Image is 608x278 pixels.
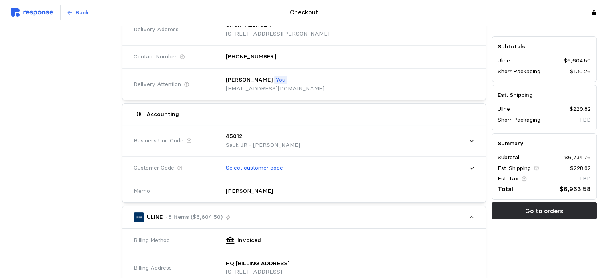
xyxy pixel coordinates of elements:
[226,84,325,93] p: [EMAIL_ADDRESS][DOMAIN_NAME]
[564,57,591,66] p: $6,604.50
[122,206,485,228] button: ULINE· 8 Items ($6,604.50)
[498,139,591,148] h5: Summary
[564,154,591,162] p: $6,734.76
[570,67,591,76] p: $130.26
[237,236,261,245] p: Invoiced
[226,52,276,61] p: [PHONE_NUMBER]
[62,5,93,20] button: Back
[579,174,591,183] p: TBD
[498,91,591,99] h5: Est. Shipping
[226,132,243,141] p: 45012
[498,164,531,173] p: Est. Shipping
[76,8,89,17] p: Back
[498,184,513,194] p: Total
[498,57,510,66] p: Uline
[226,164,283,172] p: Select customer code
[498,67,540,76] p: Shorr Packaging
[492,203,597,220] button: Go to orders
[498,105,510,114] p: Uline
[226,268,289,276] p: [STREET_ADDRESS]
[226,76,273,84] p: [PERSON_NAME]
[498,154,519,162] p: Subtotal
[226,141,300,150] p: Sauk JR - [PERSON_NAME]
[570,164,591,173] p: $228.82
[134,80,181,89] span: Delivery Attention
[275,76,285,84] p: You
[498,174,518,183] p: Est. Tax
[147,213,163,222] p: ULINE
[134,164,174,172] span: Customer Code
[525,206,563,216] p: Go to orders
[11,8,53,17] img: svg%3e
[579,116,591,124] p: TBD
[498,116,540,124] p: Shorr Packaging
[570,105,591,114] p: $229.82
[560,184,591,194] p: $6,963.58
[134,52,177,61] span: Contact Number
[134,25,179,34] span: Delivery Address
[290,8,318,17] h4: Checkout
[134,236,170,245] span: Billing Method
[134,264,172,272] span: Billing Address
[226,30,329,38] p: [STREET_ADDRESS][PERSON_NAME]
[134,136,183,145] span: Business Unit Code
[498,42,591,51] h5: Subtotals
[134,187,150,196] span: Memo
[146,110,179,118] h5: Accounting
[226,259,289,268] p: HQ [BILLING ADDRESS]
[165,213,223,222] p: · 8 Items ($6,604.50)
[226,187,273,196] p: [PERSON_NAME]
